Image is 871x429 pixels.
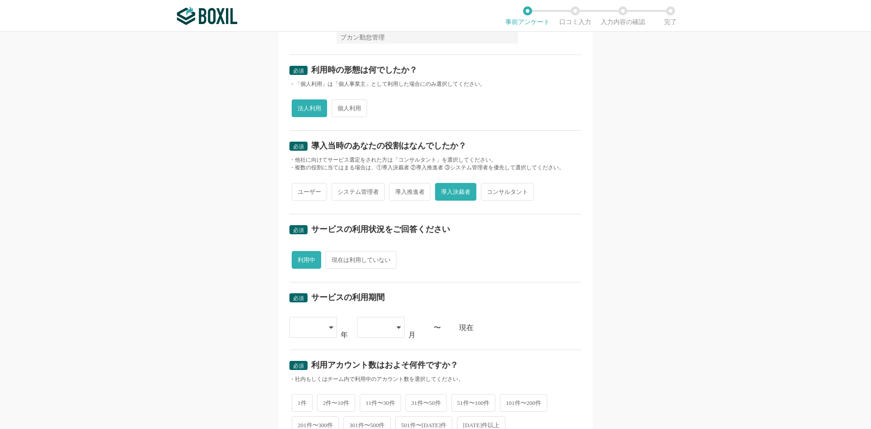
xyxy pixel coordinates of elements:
li: 事前アンケート [504,6,551,25]
div: 年 [341,331,348,339]
div: ・他社に向けてサービス選定をされた方は「コンサルタント」を選択してください。 [289,156,582,164]
span: 11件〜30件 [360,394,401,412]
li: 口コミ入力 [551,6,599,25]
span: 2件〜10件 [317,394,356,412]
span: 1件 [292,394,313,412]
div: 現在 [459,324,582,331]
span: 導入推進者 [389,183,431,201]
span: 101件〜200件 [500,394,547,412]
li: 入力内容の確認 [599,6,646,25]
span: 個人利用 [332,99,367,117]
span: 必須 [293,227,304,233]
span: 必須 [293,143,304,150]
li: 完了 [646,6,694,25]
span: コンサルタント [481,183,534,201]
span: 必須 [293,363,304,369]
div: サービスの利用期間 [311,293,385,301]
span: 利用中 [292,251,321,269]
span: 31件〜50件 [406,394,447,412]
div: 月 [408,331,416,339]
div: 利用時の形態は何でしたか？ [311,66,417,74]
div: ・複数の役割に当てはまる場合は、①導入決裁者 ②導入推進者 ③システム管理者を優先して選択してください。 [289,164,582,172]
img: ボクシルSaaS_ロゴ [177,7,237,25]
div: 導入当時のあなたの役割はなんでしたか？ [311,142,466,150]
span: システム管理者 [332,183,385,201]
span: 必須 [293,295,304,301]
div: 〜 [434,324,441,331]
span: 51件〜100件 [451,394,496,412]
span: 導入決裁者 [435,183,476,201]
span: ユーザー [292,183,327,201]
div: サービスの利用状況をご回答ください [311,225,450,233]
div: 利用アカウント数はおよそ何件ですか？ [311,361,458,369]
span: 現在は利用していない [326,251,396,269]
span: 法人利用 [292,99,327,117]
div: ・社内もしくはチーム内で利用中のアカウント数を選択してください。 [289,375,582,383]
div: ・「個人利用」は「個人事業主」として利用した場合にのみ選択してください。 [289,80,582,88]
span: 必須 [293,68,304,74]
div: [PERSON_NAME],KING OF TIME,Salesforce Sales Cloud,ジョブカン勤怠管理 [337,22,518,44]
